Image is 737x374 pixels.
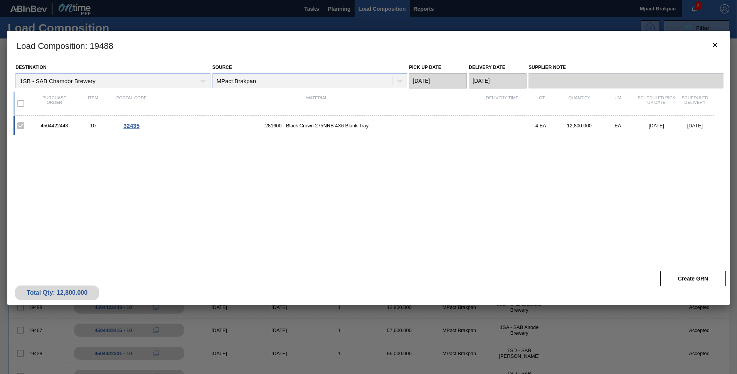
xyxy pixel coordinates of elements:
div: Lot [522,95,560,112]
div: Scheduled Pick up Date [637,95,676,112]
div: 12,800.000 [560,123,599,129]
div: Delivery Time [483,95,522,112]
div: [DATE] [637,123,676,129]
span: 281600 - Black Crown 275NRB 4X6 Blank Tray [151,123,483,129]
label: Source [212,65,232,70]
div: [DATE] [676,123,714,129]
div: Material [151,95,483,112]
div: Total Qty: 12,800.000 [21,289,93,296]
div: Quantity [560,95,599,112]
div: Item [74,95,112,112]
input: mm/dd/yyyy [409,73,467,88]
div: 4504422443 [35,123,74,129]
div: 10 [74,123,112,129]
input: mm/dd/yyyy [469,73,527,88]
div: 4 EA [522,123,560,129]
label: Destination [15,65,46,70]
div: Purchase order [35,95,74,112]
label: Pick up Date [409,65,441,70]
div: Portal code [112,95,151,112]
div: Scheduled Delivery [676,95,714,112]
h3: Load Composition : 19488 [7,31,730,60]
div: EA [599,123,637,129]
label: Delivery Date [469,65,505,70]
button: Create GRN [660,271,726,286]
label: Supplier Note [528,62,724,73]
div: Go to Order [112,122,151,129]
span: 32435 [123,122,140,129]
div: UM [599,95,637,112]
